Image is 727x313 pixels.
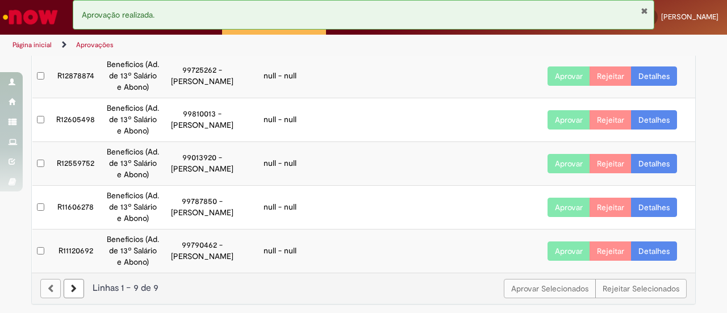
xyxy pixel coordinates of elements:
td: 99787850 - [PERSON_NAME] [164,186,241,229]
button: Aprovar [548,110,590,130]
a: Página inicial [12,40,52,49]
td: R11120692 [49,229,102,273]
td: R12878874 [49,55,102,98]
button: Aprovar [548,154,590,173]
button: Rejeitar [590,154,632,173]
button: Fechar Notificação [641,6,648,15]
ul: Trilhas de página [9,35,476,56]
button: Rejeitar [590,66,632,86]
button: Rejeitar [590,198,632,217]
img: ServiceNow [1,6,60,28]
td: Benefícios (Ad. de 13º Salário e Abono) [102,229,164,273]
td: R11606278 [49,186,102,229]
a: Detalhes [631,66,677,86]
button: Aprovar [548,66,590,86]
a: Detalhes [631,241,677,261]
td: null - null [241,55,319,98]
td: null - null [241,98,319,142]
td: null - null [241,142,319,186]
a: Detalhes [631,154,677,173]
button: Rejeitar [590,110,632,130]
td: 99725262 - [PERSON_NAME] [164,55,241,98]
button: Aprovar [548,198,590,217]
td: Benefícios (Ad. de 13º Salário e Abono) [102,186,164,229]
a: Aprovações [76,40,114,49]
span: [PERSON_NAME] [661,12,718,22]
td: null - null [241,186,319,229]
td: R12559752 [49,142,102,186]
td: 99810013 - [PERSON_NAME] [164,98,241,142]
td: Benefícios (Ad. de 13º Salário e Abono) [102,142,164,186]
td: null - null [241,229,319,273]
td: Benefícios (Ad. de 13º Salário e Abono) [102,55,164,98]
button: Rejeitar [590,241,632,261]
td: 99013920 - [PERSON_NAME] [164,142,241,186]
a: Detalhes [631,110,677,130]
td: R12605498 [49,98,102,142]
td: 99790462 - [PERSON_NAME] [164,229,241,273]
div: Linhas 1 − 9 de 9 [40,282,687,295]
button: Aprovar [548,241,590,261]
a: Detalhes [631,198,677,217]
td: Benefícios (Ad. de 13º Salário e Abono) [102,98,164,142]
span: Aprovação realizada. [82,10,154,20]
